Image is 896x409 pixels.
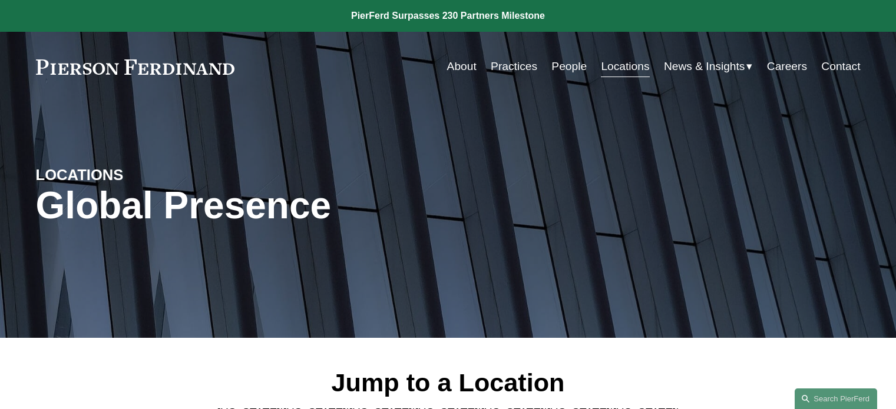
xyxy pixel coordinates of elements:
[551,55,587,78] a: People
[664,55,753,78] a: folder dropdown
[207,367,689,398] h2: Jump to a Location
[36,165,242,184] h4: LOCATIONS
[767,55,807,78] a: Careers
[601,55,649,78] a: Locations
[664,56,745,77] span: News & Insights
[36,184,586,227] h1: Global Presence
[491,55,537,78] a: Practices
[821,55,860,78] a: Contact
[447,55,477,78] a: About
[795,388,877,409] a: Search this site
